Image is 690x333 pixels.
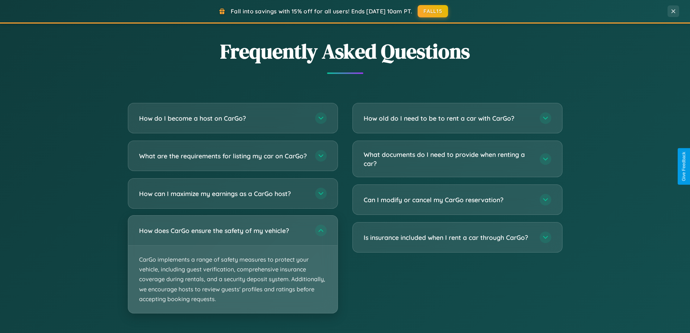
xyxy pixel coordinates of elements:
[128,246,338,313] p: CarGo implements a range of safety measures to protect your vehicle, including guest verification...
[364,233,532,242] h3: Is insurance included when I rent a car through CarGo?
[139,151,308,161] h3: What are the requirements for listing my car on CarGo?
[418,5,448,17] button: FALL15
[364,114,532,123] h3: How old do I need to be to rent a car with CarGo?
[139,226,308,235] h3: How does CarGo ensure the safety of my vehicle?
[681,152,686,181] div: Give Feedback
[364,150,532,168] h3: What documents do I need to provide when renting a car?
[139,189,308,198] h3: How can I maximize my earnings as a CarGo host?
[364,195,532,204] h3: Can I modify or cancel my CarGo reservation?
[139,114,308,123] h3: How do I become a host on CarGo?
[128,37,563,65] h2: Frequently Asked Questions
[231,8,412,15] span: Fall into savings with 15% off for all users! Ends [DATE] 10am PT.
